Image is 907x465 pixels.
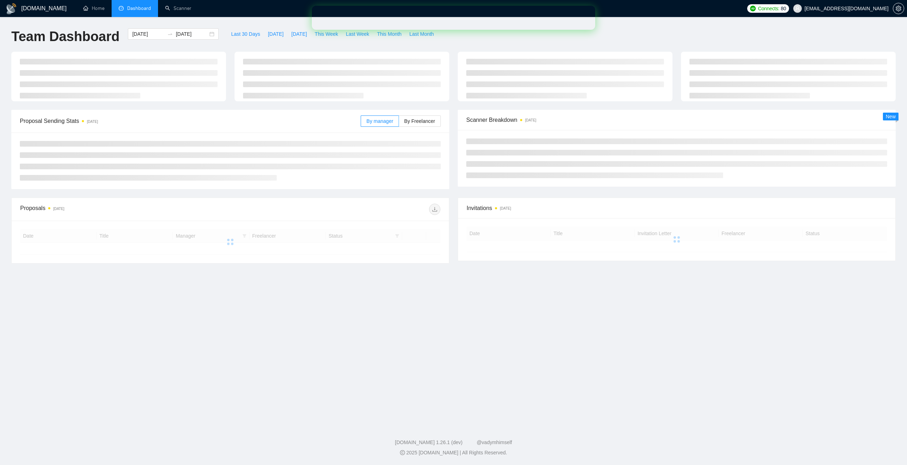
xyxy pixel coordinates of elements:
span: copyright [400,450,405,455]
span: By manager [366,118,393,124]
time: [DATE] [87,120,98,124]
time: [DATE] [500,206,511,210]
iframe: Intercom live chat [883,441,900,458]
span: Proposal Sending Stats [20,117,361,125]
a: homeHome [83,5,105,11]
span: [DATE] [268,30,283,38]
span: Invitations [467,204,887,212]
input: End date [176,30,208,38]
span: By Freelancer [404,118,435,124]
span: [DATE] [291,30,307,38]
button: Last Month [405,28,438,40]
iframe: Intercom live chat банер [312,6,595,30]
span: swap-right [167,31,173,37]
span: Last 30 Days [231,30,260,38]
input: Start date [132,30,164,38]
span: This Week [315,30,338,38]
span: Last Week [346,30,369,38]
span: New [886,114,896,119]
span: to [167,31,173,37]
span: Dashboard [127,5,151,11]
a: searchScanner [165,5,191,11]
button: Last 30 Days [227,28,264,40]
button: This Month [373,28,405,40]
div: 2025 [DOMAIN_NAME] | All Rights Reserved. [6,449,901,457]
time: [DATE] [525,118,536,122]
button: [DATE] [287,28,311,40]
span: Last Month [409,30,434,38]
img: upwork-logo.png [750,6,756,11]
span: Connects: [758,5,779,12]
a: [DOMAIN_NAME] 1.26.1 (dev) [395,440,463,445]
button: This Week [311,28,342,40]
span: This Month [377,30,401,38]
a: @vadymhimself [477,440,512,445]
img: logo [6,3,17,15]
a: setting [893,6,904,11]
button: Last Week [342,28,373,40]
time: [DATE] [53,207,64,211]
span: user [795,6,800,11]
button: setting [893,3,904,14]
h1: Team Dashboard [11,28,119,45]
span: Scanner Breakdown [466,115,887,124]
button: [DATE] [264,28,287,40]
span: 80 [781,5,786,12]
div: Proposals [20,204,230,215]
span: dashboard [119,6,124,11]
